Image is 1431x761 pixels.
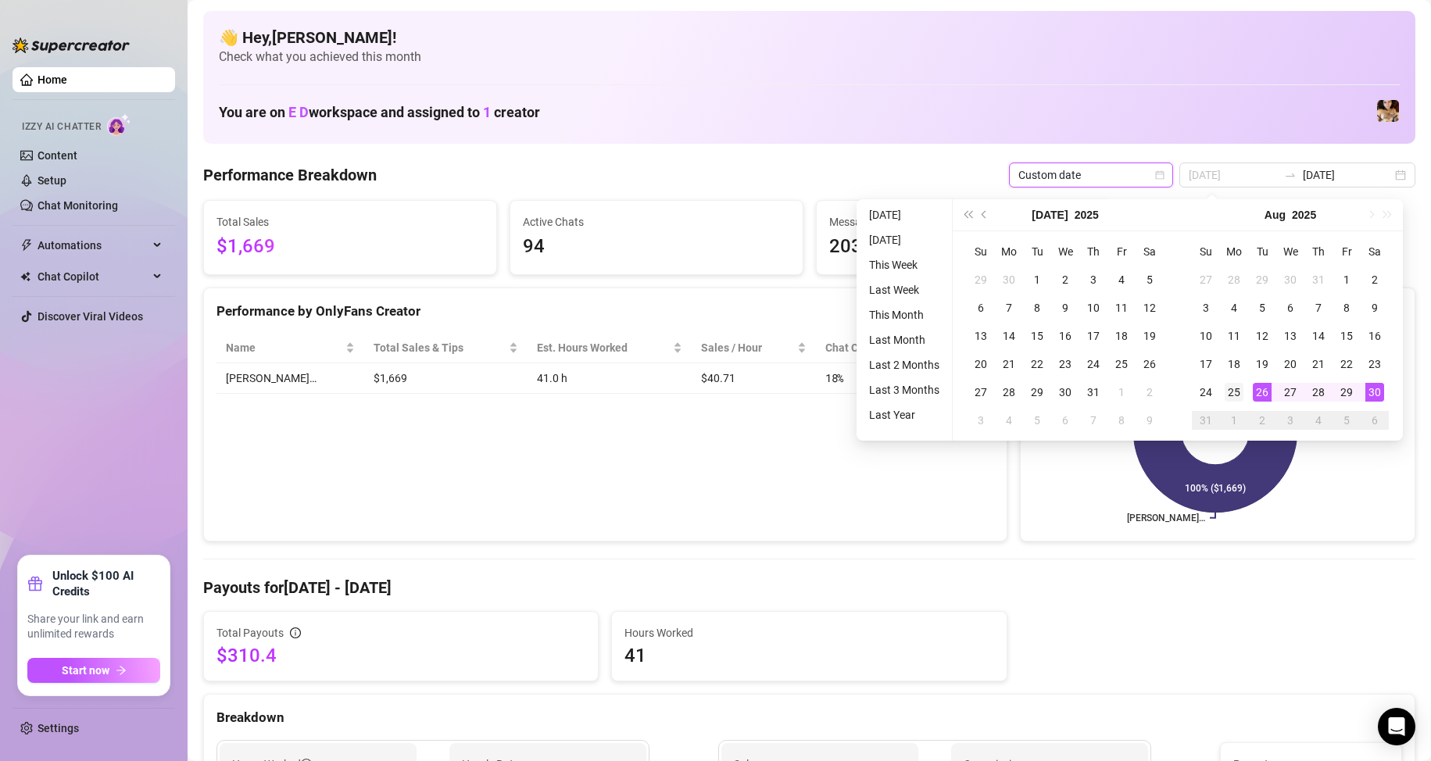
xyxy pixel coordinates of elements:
[1365,355,1384,373] div: 23
[1079,350,1107,378] td: 2025-07-24
[1304,406,1333,434] td: 2025-09-04
[1112,298,1131,317] div: 11
[1248,322,1276,350] td: 2025-08-12
[1000,270,1018,289] div: 30
[967,266,995,294] td: 2025-06-29
[38,199,118,212] a: Chat Monitoring
[1220,350,1248,378] td: 2025-08-18
[1333,350,1361,378] td: 2025-08-22
[829,232,1097,262] span: 2033
[1079,238,1107,266] th: Th
[1051,322,1079,350] td: 2025-07-16
[1276,238,1304,266] th: We
[374,339,506,356] span: Total Sales & Tips
[1112,355,1131,373] div: 25
[1361,406,1389,434] td: 2025-09-06
[1192,266,1220,294] td: 2025-07-27
[1337,355,1356,373] div: 22
[1136,322,1164,350] td: 2025-07-19
[219,27,1400,48] h4: 👋 Hey, [PERSON_NAME] !
[1056,383,1075,402] div: 30
[1281,298,1300,317] div: 6
[1333,406,1361,434] td: 2025-09-05
[20,271,30,282] img: Chat Copilot
[825,370,850,387] span: 18 %
[1304,378,1333,406] td: 2025-08-28
[1365,270,1384,289] div: 2
[1023,266,1051,294] td: 2025-07-01
[971,327,990,345] div: 13
[863,230,946,249] li: [DATE]
[13,38,130,53] img: logo-BBDzfeDw.svg
[692,333,816,363] th: Sales / Hour
[107,113,131,136] img: AI Chatter
[1140,270,1159,289] div: 5
[1000,411,1018,430] div: 4
[863,330,946,349] li: Last Month
[1225,327,1243,345] div: 11
[1361,294,1389,322] td: 2025-08-09
[863,406,946,424] li: Last Year
[203,577,1415,598] h4: Payouts for [DATE] - [DATE]
[1361,238,1389,266] th: Sa
[528,363,692,394] td: 41.0 h
[1303,166,1392,184] input: End date
[1248,294,1276,322] td: 2025-08-05
[1333,378,1361,406] td: 2025-08-29
[1276,266,1304,294] td: 2025-07-30
[1107,266,1136,294] td: 2025-07-04
[1253,327,1272,345] div: 12
[52,568,160,599] strong: Unlock $100 AI Credits
[1304,266,1333,294] td: 2025-07-31
[1337,411,1356,430] div: 5
[1140,327,1159,345] div: 19
[1028,355,1046,373] div: 22
[1309,355,1328,373] div: 21
[1079,266,1107,294] td: 2025-07-03
[995,238,1023,266] th: Mo
[1333,294,1361,322] td: 2025-08-08
[1281,383,1300,402] div: 27
[1084,270,1103,289] div: 3
[523,213,790,230] span: Active Chats
[1309,383,1328,402] div: 28
[1333,266,1361,294] td: 2025-08-01
[1084,383,1103,402] div: 31
[1051,238,1079,266] th: We
[1079,322,1107,350] td: 2025-07-17
[967,238,995,266] th: Su
[1189,166,1278,184] input: Start date
[1276,406,1304,434] td: 2025-09-03
[1192,378,1220,406] td: 2025-08-24
[216,624,284,641] span: Total Payouts
[1304,238,1333,266] th: Th
[1365,411,1384,430] div: 6
[1304,350,1333,378] td: 2025-08-21
[1056,327,1075,345] div: 16
[1337,270,1356,289] div: 1
[863,305,946,324] li: This Month
[216,333,364,363] th: Name
[288,104,309,120] span: E D
[1276,294,1304,322] td: 2025-08-06
[1337,383,1356,402] div: 29
[971,298,990,317] div: 6
[1051,406,1079,434] td: 2025-08-06
[27,658,160,683] button: Start nowarrow-right
[1023,238,1051,266] th: Tu
[1361,322,1389,350] td: 2025-08-16
[38,722,79,734] a: Settings
[863,205,946,224] li: [DATE]
[1051,350,1079,378] td: 2025-07-23
[1107,350,1136,378] td: 2025-07-25
[1281,411,1300,430] div: 3
[1107,294,1136,322] td: 2025-07-11
[1028,270,1046,289] div: 1
[1248,266,1276,294] td: 2025-07-29
[1112,327,1131,345] div: 18
[537,339,670,356] div: Est. Hours Worked
[1051,266,1079,294] td: 2025-07-02
[219,104,540,121] h1: You are on workspace and assigned to creator
[1281,270,1300,289] div: 30
[1309,270,1328,289] div: 31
